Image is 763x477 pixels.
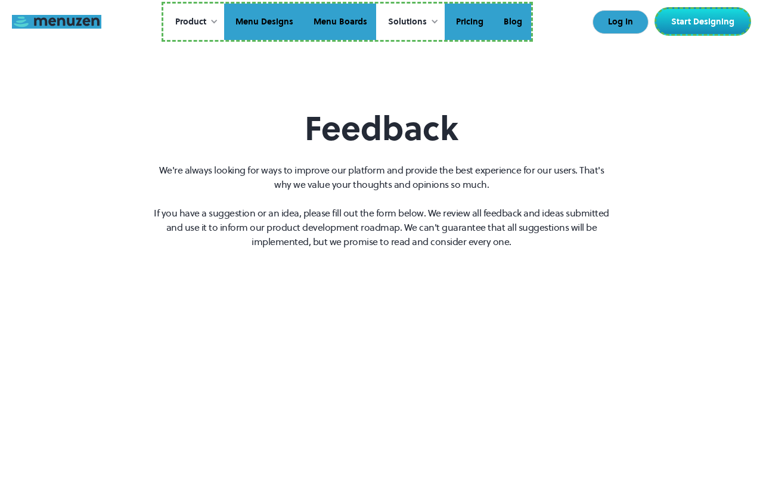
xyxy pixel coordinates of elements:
iframe: Menuzen Feedback Form [12,264,751,402]
p: We're always looking for ways to improve our platform and provide the best experience for our use... [153,163,610,249]
div: Product [175,16,206,29]
a: Start Designing [655,7,751,36]
a: Menu Boards [302,4,376,41]
div: Product [163,4,224,41]
a: Log In [593,10,649,34]
div: Solutions [388,16,427,29]
a: Pricing [445,4,492,41]
a: Blog [492,4,531,41]
div: Solutions [376,4,445,41]
h1: Feedback [153,109,610,148]
a: Menu Designs [224,4,302,41]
